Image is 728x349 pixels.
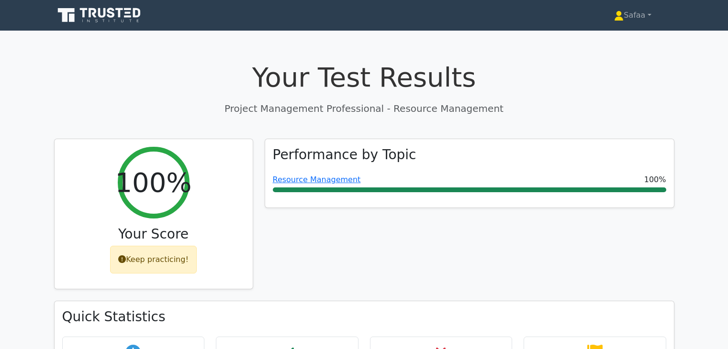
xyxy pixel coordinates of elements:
[273,147,416,163] h3: Performance by Topic
[62,226,245,242] h3: Your Score
[54,101,674,116] p: Project Management Professional - Resource Management
[110,246,197,273] div: Keep practicing!
[115,166,191,198] h2: 100%
[591,6,674,25] a: Safaa
[54,61,674,93] h1: Your Test Results
[644,174,666,185] span: 100%
[273,175,361,184] a: Resource Management
[62,309,666,325] h3: Quick Statistics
